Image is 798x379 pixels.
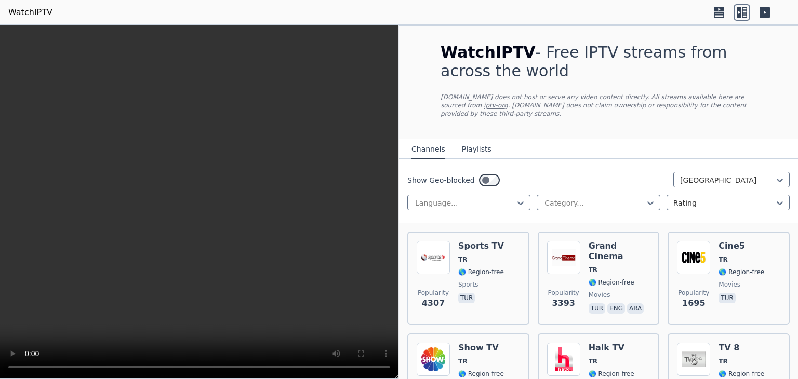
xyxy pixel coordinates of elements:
h6: Halk TV [589,343,634,353]
span: TR [589,266,597,274]
span: 1695 [682,297,706,309]
span: TR [458,255,467,264]
h1: - Free IPTV streams from across the world [441,43,756,80]
p: ara [627,303,644,314]
span: 3393 [552,297,575,309]
span: sports [458,280,478,289]
span: 🌎 Region-free [719,370,764,378]
span: Popularity [548,289,579,297]
h6: TV 8 [719,343,764,353]
h6: Show TV [458,343,504,353]
img: Sports TV [417,241,450,274]
h6: Sports TV [458,241,504,251]
img: Halk TV [547,343,580,376]
button: Playlists [462,140,491,159]
p: tur [719,293,735,303]
span: Popularity [418,289,449,297]
span: 🌎 Region-free [458,268,504,276]
span: 🌎 Region-free [589,370,634,378]
span: TR [719,357,727,366]
a: iptv-org [484,102,508,109]
h6: Cine5 [719,241,764,251]
img: Show TV [417,343,450,376]
p: tur [589,303,605,314]
label: Show Geo-blocked [407,175,475,185]
span: WatchIPTV [441,43,536,61]
span: movies [589,291,610,299]
a: WatchIPTV [8,6,52,19]
span: 🌎 Region-free [589,278,634,287]
button: Channels [411,140,445,159]
h6: Grand Cinema [589,241,650,262]
span: TR [458,357,467,366]
p: eng [607,303,625,314]
img: Grand Cinema [547,241,580,274]
span: 4307 [422,297,445,309]
img: TV 8 [677,343,710,376]
span: Popularity [678,289,709,297]
img: Cine5 [677,241,710,274]
p: [DOMAIN_NAME] does not host or serve any video content directly. All streams available here are s... [441,93,756,118]
span: TR [589,357,597,366]
span: 🌎 Region-free [719,268,764,276]
span: movies [719,280,740,289]
p: tur [458,293,475,303]
span: 🌎 Region-free [458,370,504,378]
span: TR [719,255,727,264]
